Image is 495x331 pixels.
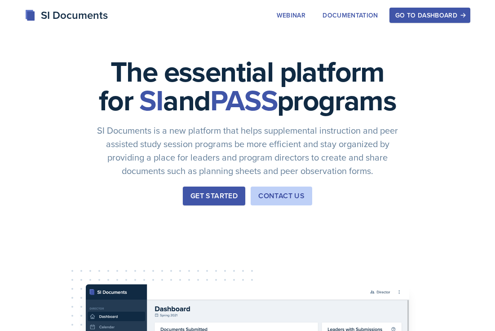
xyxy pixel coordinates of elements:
div: SI Documents [25,7,108,23]
div: Contact Us [258,191,305,201]
button: Documentation [317,8,384,23]
div: Documentation [323,12,378,19]
button: Go to Dashboard [389,8,470,23]
div: Get Started [190,191,238,201]
button: Webinar [271,8,311,23]
div: Go to Dashboard [395,12,464,19]
button: Contact Us [251,187,312,205]
div: Webinar [277,12,305,19]
button: Get Started [183,187,245,205]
